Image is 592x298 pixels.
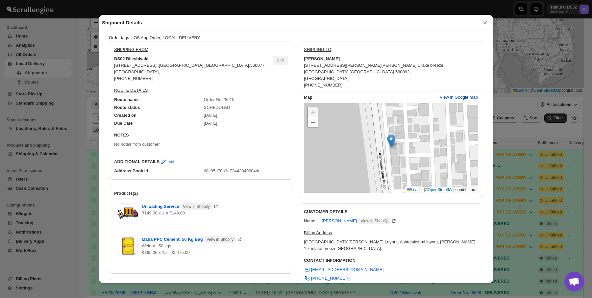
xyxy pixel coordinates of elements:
[311,108,315,116] span: +
[114,168,148,173] span: Address Book Id
[159,63,205,68] span: [GEOGRAPHIC_DATA] ,
[183,204,210,209] span: View in Shopify
[395,69,411,74] span: 560092 ,
[114,105,140,110] span: Route status
[114,113,136,118] span: Created on
[142,204,219,209] a: Unloading Service View in Shopify
[114,142,160,147] span: No notes from customer
[204,168,261,173] span: 68c95a70a3a73443849604de
[428,187,456,192] a: OpenStreetMap
[114,121,133,126] span: Due Date
[142,243,171,248] span: Weight : 50 kgs
[405,187,478,193] div: © contributors
[308,107,318,117] a: Zoom in
[114,63,158,68] span: [STREET_ADDRESS] ,
[114,56,148,62] b: DS02 Bileshivale
[564,272,584,291] div: Open chat
[114,97,138,102] span: Route name
[114,190,288,197] h2: Products(2)
[304,56,340,62] b: [PERSON_NAME]
[109,35,483,41] div: Order tags : iOS App Order, LOCAL_DELIVERY
[304,95,312,100] b: Map
[205,63,250,68] span: [GEOGRAPHIC_DATA] ,
[142,250,190,255] span: ₹365.00 x 15 = ₹5475.00
[361,218,388,224] span: View in Shopify
[204,105,230,110] span: SCHEDULED
[102,19,142,26] h2: Shipment Details
[300,273,354,284] a: [PHONE_NUMBER]
[480,18,490,27] button: ×
[311,118,315,126] span: −
[311,266,383,273] span: [EMAIL_ADDRESS][DOMAIN_NAME]
[300,264,387,275] a: [EMAIL_ADDRESS][DOMAIN_NAME]
[304,76,350,81] span: [GEOGRAPHIC_DATA] ,
[436,92,482,103] button: View in Google map
[114,76,153,81] span: [PHONE_NUMBER]
[142,211,185,215] span: ₹149.00 x 1 = ₹149.00
[308,117,318,127] a: Zoom out
[322,218,397,223] a: [PERSON_NAME] View in Shopify
[424,187,425,192] span: |
[250,63,266,68] span: 560077 ,
[114,88,148,93] u: ROUTE DETAILS
[304,230,332,235] u: Billing Address
[142,236,236,243] span: Maha PPC Cement, 50 Kg Bag
[304,69,350,74] span: [GEOGRAPHIC_DATA] ,
[304,239,475,252] div: [GEOGRAPHIC_DATA][PERSON_NAME] Layout, Ashtalakshmi layout, [PERSON_NAME] 1 zm lake breeze [GEOGR...
[114,159,160,165] b: ADDITIONAL DETAILS
[440,94,478,101] span: View in Google map
[114,133,129,137] b: NOTES
[304,257,478,264] h3: CONTACT INFORMATION
[304,218,316,224] div: Name:
[142,237,243,242] a: Maha PPC Cement, 50 Kg Bag View in Shopify
[167,159,174,165] span: edit
[114,47,148,52] u: SHIPPING FROM
[304,63,418,68] span: [STREET_ADDRESS][PERSON_NAME][PERSON_NAME] ,
[158,63,159,68] span: ,
[350,69,395,74] span: [GEOGRAPHIC_DATA] ,
[311,275,350,282] span: [PHONE_NUMBER]
[232,282,292,293] button: View Payment Transactions
[204,97,234,102] span: Order No 28910
[118,203,138,223] img: Item
[304,83,342,87] span: [PHONE_NUMBER]
[304,47,331,52] u: SHIPPING TO
[204,113,217,118] span: [DATE]
[304,209,478,215] h3: CUSTOMER DETAILS
[156,157,178,167] button: edit
[418,63,445,68] span: 1 lake breeze ,
[114,69,160,74] span: [GEOGRAPHIC_DATA] ,
[142,203,212,210] span: Unloading Service
[207,237,234,242] span: View in Shopify
[204,121,217,126] span: [DATE]
[387,135,395,148] img: Marker
[322,218,390,224] span: [PERSON_NAME]
[407,187,423,192] a: Leaflet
